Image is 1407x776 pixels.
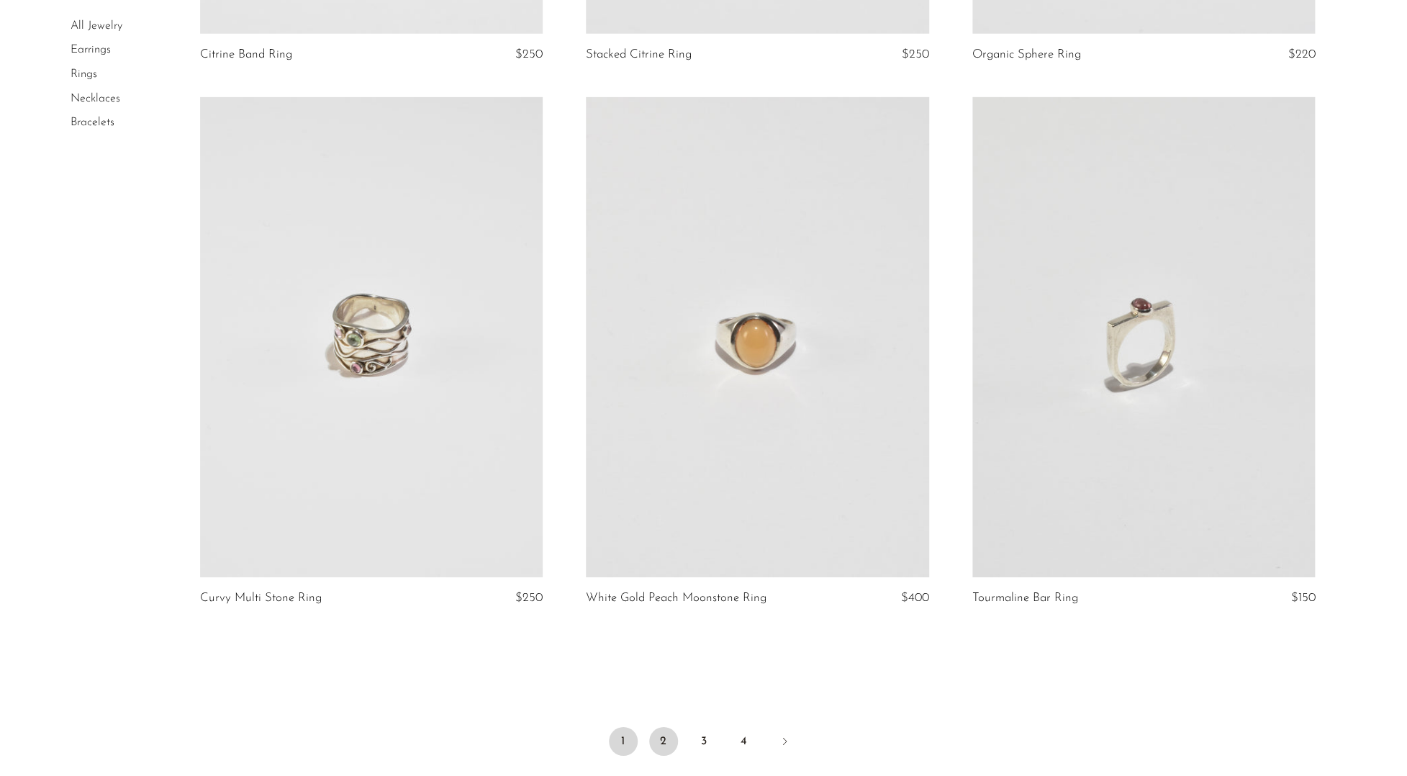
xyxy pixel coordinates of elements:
a: Rings [71,68,97,80]
span: $400 [901,592,929,604]
span: $220 [1288,48,1315,60]
a: Tourmaline Bar Ring [972,592,1078,605]
a: Necklaces [71,93,120,104]
a: Next [770,727,799,759]
span: $150 [1290,592,1315,604]
a: All Jewelry [71,20,122,32]
span: 1 [609,727,638,756]
a: White Gold Peach Moonstone Ring [586,592,766,605]
a: 2 [649,727,678,756]
a: Organic Sphere Ring [972,48,1081,61]
a: Stacked Citrine Ring [586,48,692,61]
a: Earrings [71,45,111,56]
span: $250 [515,592,543,604]
span: $250 [902,48,929,60]
a: 4 [730,727,759,756]
a: Citrine Band Ring [200,48,292,61]
span: $250 [515,48,543,60]
a: 3 [689,727,718,756]
a: Bracelets [71,117,114,128]
a: Curvy Multi Stone Ring [200,592,322,605]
